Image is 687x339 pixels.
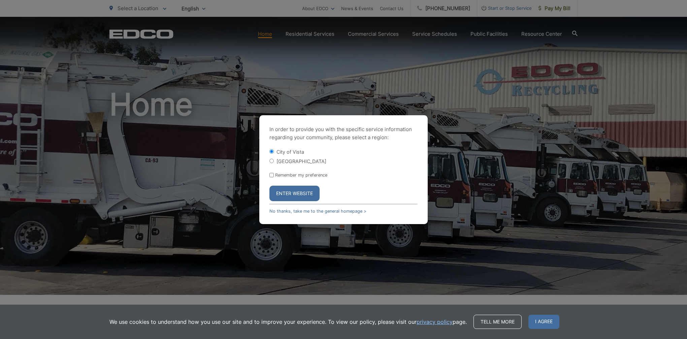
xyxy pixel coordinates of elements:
label: [GEOGRAPHIC_DATA] [276,158,326,164]
a: privacy policy [417,318,453,326]
a: Tell me more [473,315,522,329]
a: No thanks, take me to the general homepage > [269,209,366,214]
label: Remember my preference [275,173,327,178]
label: City of Vista [276,149,304,155]
button: Enter Website [269,186,320,201]
p: In order to provide you with the specific service information regarding your community, please se... [269,125,418,142]
p: We use cookies to understand how you use our site and to improve your experience. To view our pol... [109,318,467,326]
span: I agree [528,315,559,329]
